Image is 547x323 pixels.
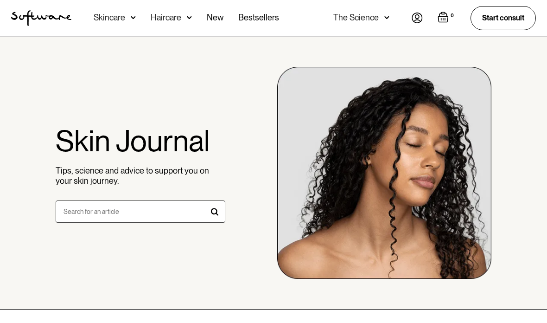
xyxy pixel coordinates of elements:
[438,12,456,25] a: Open cart
[94,13,125,22] div: Skincare
[333,13,379,22] div: The Science
[384,13,389,22] img: arrow down
[131,13,136,22] img: arrow down
[56,200,226,223] input: Search for an article
[56,123,226,159] h1: Skin Journal
[471,6,536,30] a: Start consult
[277,59,491,287] img: Skin Journal
[187,13,192,22] img: arrow down
[151,13,181,22] div: Haircare
[11,10,71,26] a: home
[56,200,226,223] form: search form
[449,12,456,20] div: 0
[56,166,211,186] p: Tips, science and advice to support you on your skin journey.
[11,10,71,26] img: Software Logo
